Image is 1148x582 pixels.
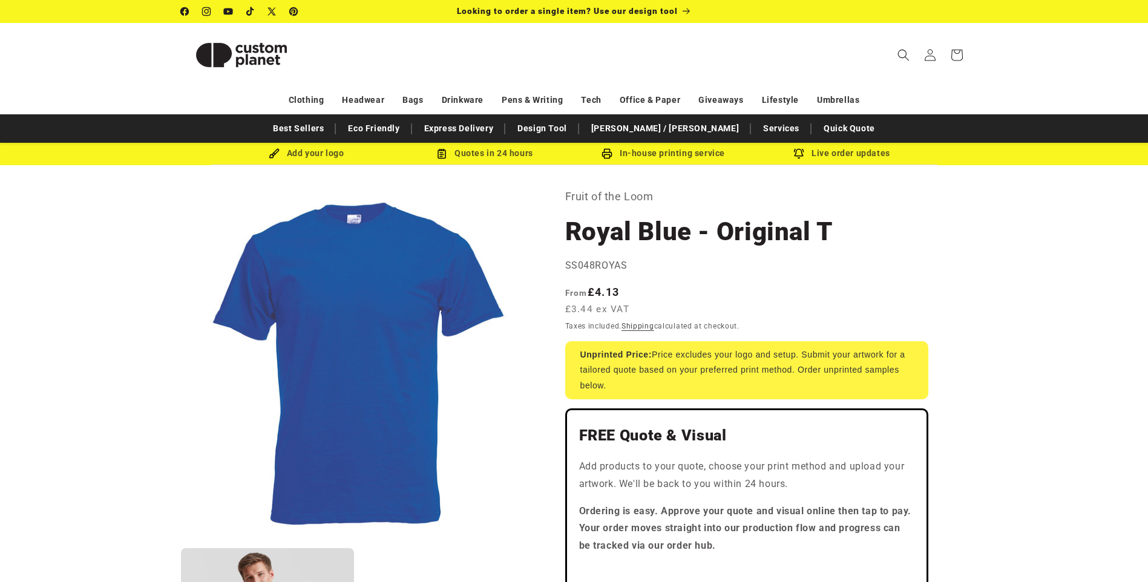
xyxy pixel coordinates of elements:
img: Order updates [793,148,804,159]
a: Design Tool [511,118,573,139]
img: Brush Icon [269,148,280,159]
div: Widget pro chat [1087,524,1148,582]
span: From [565,288,588,298]
a: Umbrellas [817,90,859,111]
strong: £4.13 [565,286,620,298]
p: Add products to your quote, choose your print method and upload your artwork. We'll be back to yo... [579,458,914,493]
a: Clothing [289,90,324,111]
div: Price excludes your logo and setup. Submit your artwork for a tailored quote based on your prefer... [565,341,928,399]
a: Best Sellers [267,118,330,139]
a: Eco Friendly [342,118,405,139]
iframe: Chat Widget [1087,524,1148,582]
span: Looking to order a single item? Use our design tool [457,6,678,16]
h2: FREE Quote & Visual [579,426,914,445]
a: Express Delivery [418,118,500,139]
a: Shipping [622,322,654,330]
iframe: Customer reviews powered by Trustpilot [579,564,914,577]
img: Custom Planet [181,28,302,82]
p: Fruit of the Loom [565,187,928,206]
a: Custom Planet [176,23,306,87]
div: Add your logo [217,146,396,161]
div: Taxes included. calculated at checkout. [565,320,928,332]
a: Lifestyle [762,90,799,111]
strong: Unprinted Price: [580,350,652,359]
div: Quotes in 24 hours [396,146,574,161]
strong: Ordering is easy. Approve your quote and visual online then tap to pay. Your order moves straight... [579,505,912,552]
summary: Search [890,42,917,68]
a: Quick Quote [818,118,881,139]
a: Headwear [342,90,384,111]
a: Office & Paper [620,90,680,111]
span: £3.44 ex VAT [565,302,630,316]
a: Bags [402,90,423,111]
a: Drinkware [442,90,484,111]
a: Tech [581,90,601,111]
h1: Royal Blue - Original T [565,215,928,248]
div: In-house printing service [574,146,753,161]
img: Order Updates Icon [436,148,447,159]
a: Services [757,118,805,139]
a: [PERSON_NAME] / [PERSON_NAME] [585,118,745,139]
div: Live order updates [753,146,931,161]
img: In-house printing [602,148,612,159]
a: Pens & Writing [502,90,563,111]
a: Giveaways [698,90,743,111]
span: SS048ROYAS [565,260,628,271]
